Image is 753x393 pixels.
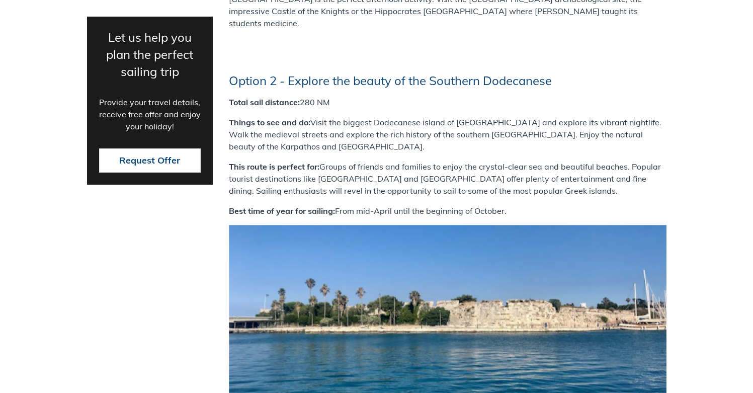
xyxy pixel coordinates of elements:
p: Visit the biggest Dodecanese island of [GEOGRAPHIC_DATA] and explore its vibrant nightlife. Walk ... [229,116,666,152]
p: Let us help you plan the perfect sailing trip [99,28,201,80]
strong: Best time of year for sailing: [229,206,335,216]
p: Groups of friends and families to enjoy the crystal-clear sea and beautiful beaches. Popular tour... [229,161,666,197]
h3: Option 2 - Explore the beauty of the Southern Dodecanese [229,73,666,88]
strong: This route is perfect for: [229,162,319,172]
strong: Total sail distance: [229,97,300,107]
p: From mid-April until the beginning of October. [229,205,666,217]
p: Provide your travel details, receive free offer and enjoy your holiday! [99,96,201,132]
strong: Things to see and do: [229,117,310,127]
p: 280 NM [229,96,666,108]
button: Request Offer [99,148,201,172]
